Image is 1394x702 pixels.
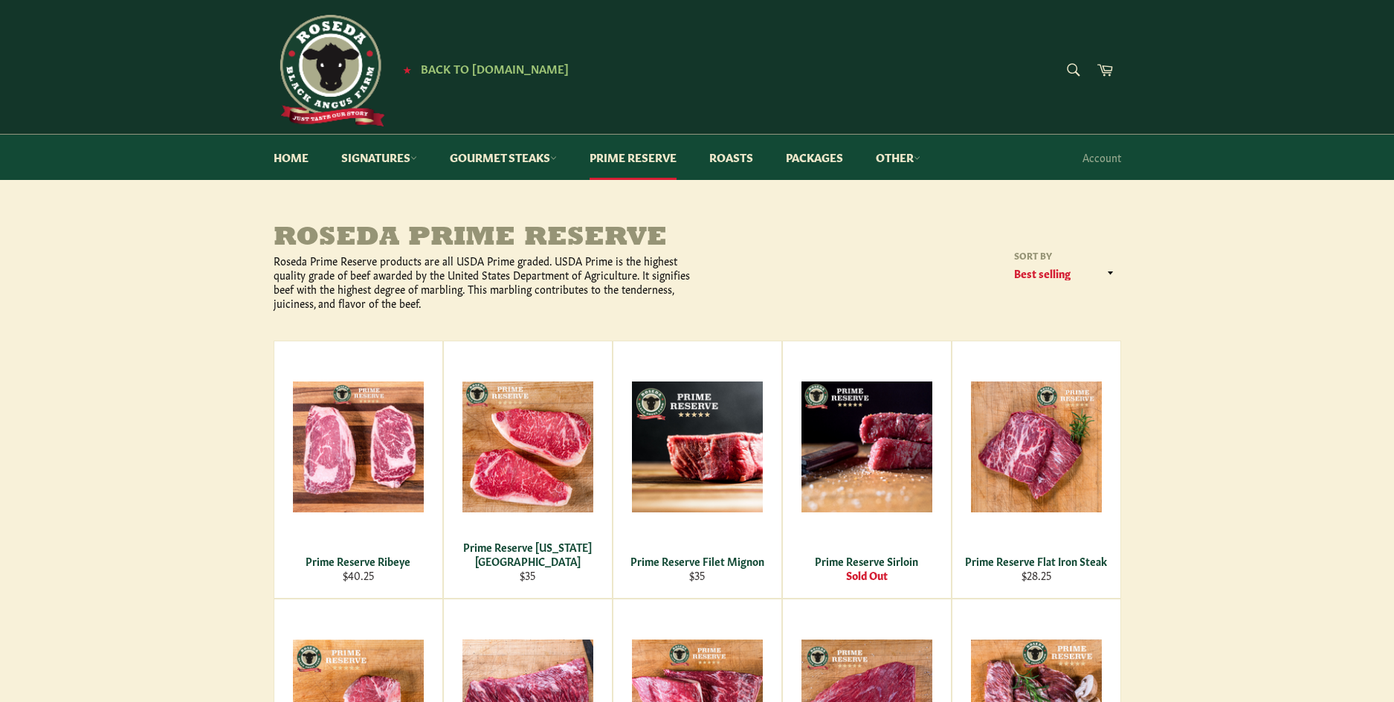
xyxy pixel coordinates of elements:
[283,568,433,582] div: $40.25
[971,381,1102,512] img: Prime Reserve Flat Iron Steak
[961,554,1111,568] div: Prime Reserve Flat Iron Steak
[259,135,323,180] a: Home
[421,60,569,76] span: Back to [DOMAIN_NAME]
[274,254,697,311] p: Roseda Prime Reserve products are all USDA Prime graded. USDA Prime is the highest quality grade ...
[792,554,941,568] div: Prime Reserve Sirloin
[443,341,613,599] a: Prime Reserve New York Strip Prime Reserve [US_STATE][GEOGRAPHIC_DATA] $35
[782,341,952,599] a: Prime Reserve Sirloin Prime Reserve Sirloin Sold Out
[274,224,697,254] h1: Roseda Prime Reserve
[435,135,572,180] a: Gourmet Steaks
[462,381,593,512] img: Prime Reserve New York Strip
[1075,135,1129,179] a: Account
[694,135,768,180] a: Roasts
[274,341,443,599] a: Prime Reserve Ribeye Prime Reserve Ribeye $40.25
[771,135,858,180] a: Packages
[622,568,772,582] div: $35
[293,381,424,512] img: Prime Reserve Ribeye
[861,135,935,180] a: Other
[274,15,385,126] img: Roseda Beef
[613,341,782,599] a: Prime Reserve Filet Mignon Prime Reserve Filet Mignon $35
[792,568,941,582] div: Sold Out
[622,554,772,568] div: Prime Reserve Filet Mignon
[801,381,932,512] img: Prime Reserve Sirloin
[453,568,602,582] div: $35
[453,540,602,569] div: Prime Reserve [US_STATE][GEOGRAPHIC_DATA]
[283,554,433,568] div: Prime Reserve Ribeye
[396,63,569,75] a: ★ Back to [DOMAIN_NAME]
[632,381,763,512] img: Prime Reserve Filet Mignon
[952,341,1121,599] a: Prime Reserve Flat Iron Steak Prime Reserve Flat Iron Steak $28.25
[403,63,411,75] span: ★
[326,135,432,180] a: Signatures
[961,568,1111,582] div: $28.25
[575,135,691,180] a: Prime Reserve
[1010,249,1121,262] label: Sort by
